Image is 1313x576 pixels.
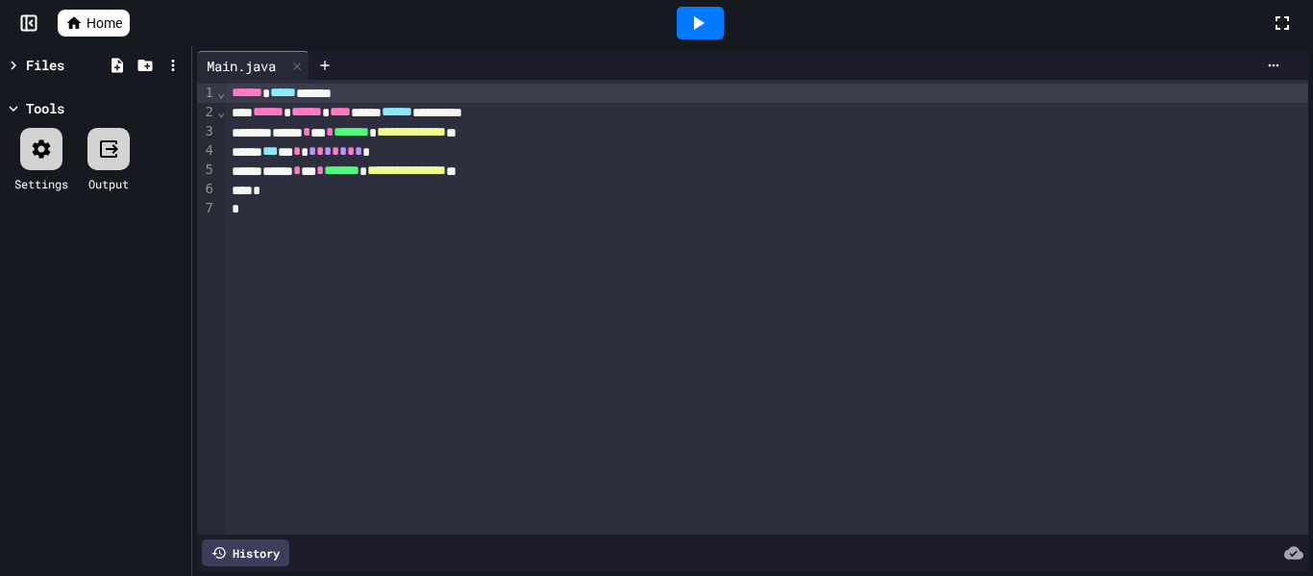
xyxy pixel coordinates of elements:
[197,141,216,161] div: 4
[197,56,285,76] div: Main.java
[26,55,64,75] div: Files
[197,199,216,218] div: 7
[197,51,310,80] div: Main.java
[216,104,226,119] span: Fold line
[87,13,122,33] span: Home
[202,539,289,566] div: History
[1232,499,1294,557] iframe: chat widget
[58,10,130,37] a: Home
[197,103,216,122] div: 2
[197,122,216,141] div: 3
[88,175,129,192] div: Output
[197,84,216,103] div: 1
[26,98,64,118] div: Tools
[1153,415,1294,497] iframe: chat widget
[197,180,216,199] div: 6
[216,85,226,100] span: Fold line
[197,161,216,180] div: 5
[14,175,68,192] div: Settings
